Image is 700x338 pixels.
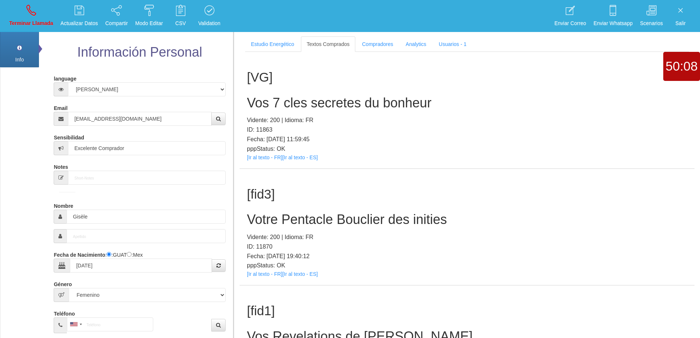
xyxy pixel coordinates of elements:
h2: Información Personal [52,45,227,60]
input: Nombre [67,210,225,224]
a: Compartir [103,2,130,30]
a: Analytics [400,36,432,52]
p: Validation [198,19,220,28]
a: Validation [195,2,223,30]
h2: Votre Pentacle Bouclier des inities [247,212,687,227]
a: Enviar Correo [552,2,589,30]
p: Vidente: 200 | Idioma: FR [247,232,687,242]
input: :Yuca-Mex [127,252,132,257]
a: Terminar Llamada [7,2,56,30]
label: Email [54,102,67,112]
label: Notes [54,161,68,171]
a: [Ir al texto - FR] [247,271,282,277]
a: CSV [168,2,193,30]
p: ID: 11863 [247,125,687,135]
label: Género [54,278,72,288]
input: Sensibilidad [68,141,225,155]
a: Estudio Energético [245,36,300,52]
p: ID: 11870 [247,242,687,252]
p: Compartir [105,19,128,28]
p: CSV [170,19,191,28]
a: Enviar Whatsapp [591,2,635,30]
a: Salir [668,2,693,30]
p: Salir [670,19,691,28]
label: language [54,72,76,82]
h1: [fid1] [247,304,687,318]
a: [Ir al texto - ES] [282,154,317,160]
h1: 50:08 [663,59,700,74]
p: Fecha: [DATE] 11:59:45 [247,135,687,144]
h1: [VG] [247,70,687,85]
p: Fecha: [DATE] 19:40:12 [247,252,687,261]
label: Fecha de Nacimiento [54,249,105,259]
input: Apellido [67,229,225,243]
p: Enviar Correo [554,19,586,28]
p: pppStatus: OK [247,144,687,154]
p: Scenarios [640,19,663,28]
input: Teléfono [67,317,153,331]
label: Sensibilidad [54,131,84,141]
p: Actualizar Datos [61,19,98,28]
a: Modo Editar [133,2,165,30]
a: Textos Comprados [301,36,356,52]
h1: [fid3] [247,187,687,202]
a: [Ir al texto - FR] [247,154,282,160]
input: Correo electrónico [68,112,211,126]
div: : :GUAT :Mex [54,249,225,273]
p: Enviar Whatsapp [593,19,633,28]
input: Short-Notes [68,171,225,185]
label: Nombre [54,200,73,210]
a: Scenarios [638,2,665,30]
p: Terminar Llamada [9,19,53,28]
a: Compradores [356,36,399,52]
h2: Vos 7 cles secretes du bonheur [247,96,687,110]
label: Teléfono [54,307,75,317]
a: Usuarios - 1 [433,36,472,52]
p: pppStatus: OK [247,261,687,270]
p: Vidente: 200 | Idioma: FR [247,115,687,125]
input: :Quechi GUAT [107,252,111,257]
a: Actualizar Datos [58,2,101,30]
p: Modo Editar [135,19,163,28]
a: [Ir al texto - ES] [282,271,317,277]
div: United States: +1 [67,318,84,331]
